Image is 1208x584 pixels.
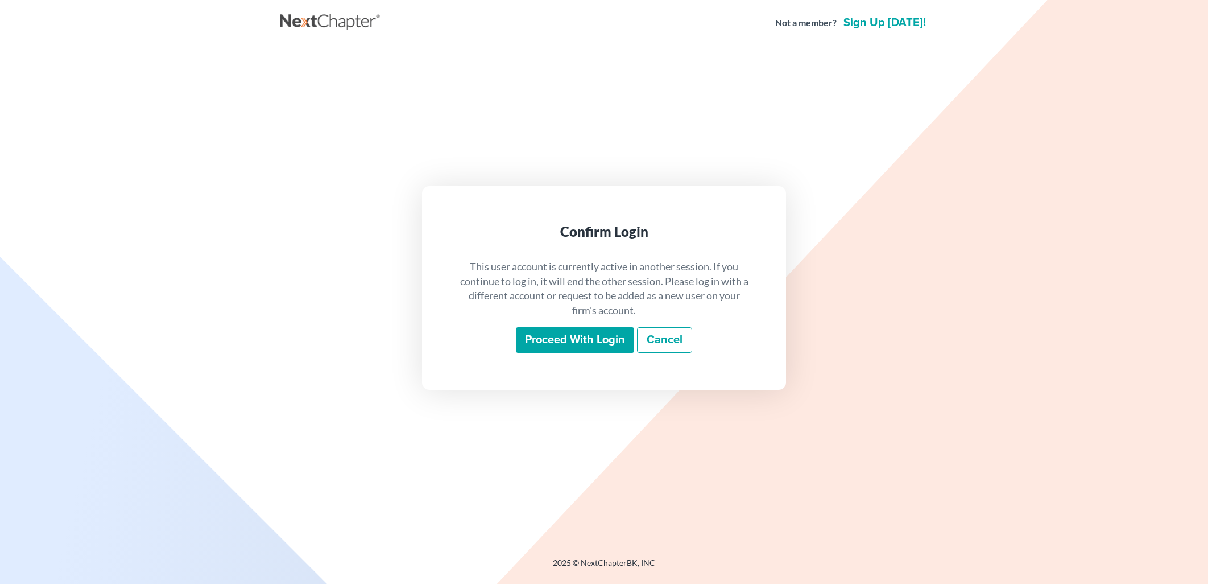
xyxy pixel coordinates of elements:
strong: Not a member? [775,17,837,30]
p: This user account is currently active in another session. If you continue to log in, it will end ... [458,260,750,318]
a: Sign up [DATE]! [841,17,928,28]
a: Cancel [637,327,692,353]
div: Confirm Login [458,223,750,241]
input: Proceed with login [516,327,634,353]
div: 2025 © NextChapterBK, INC [280,557,928,578]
